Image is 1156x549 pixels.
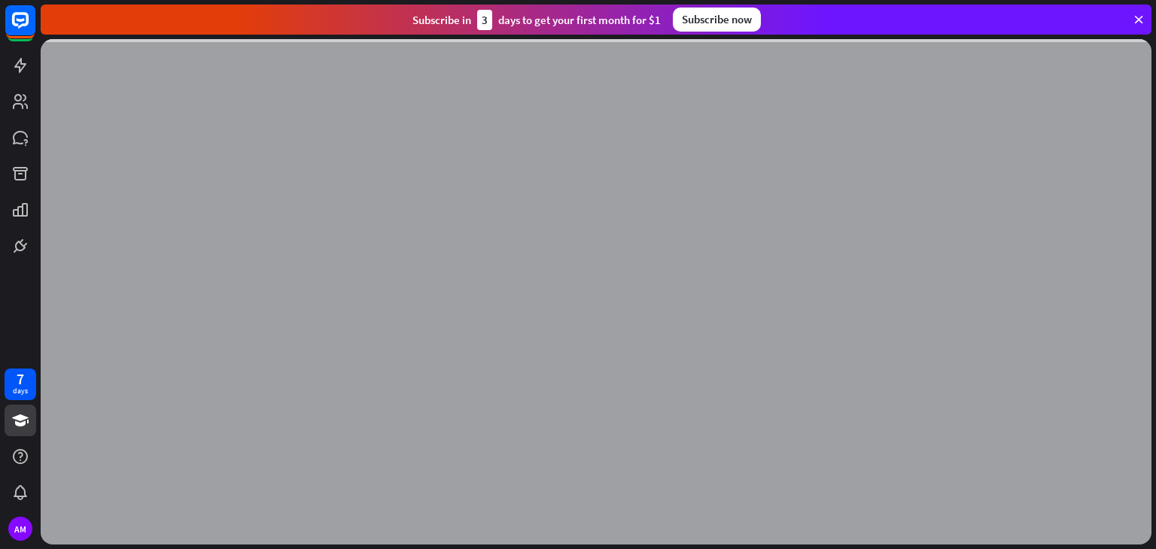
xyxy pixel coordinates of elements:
div: 3 [477,10,492,30]
div: 7 [17,372,24,386]
div: Subscribe now [673,8,761,32]
div: AM [8,517,32,541]
div: Subscribe in days to get your first month for $1 [412,10,661,30]
div: days [13,386,28,396]
a: 7 days [5,369,36,400]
